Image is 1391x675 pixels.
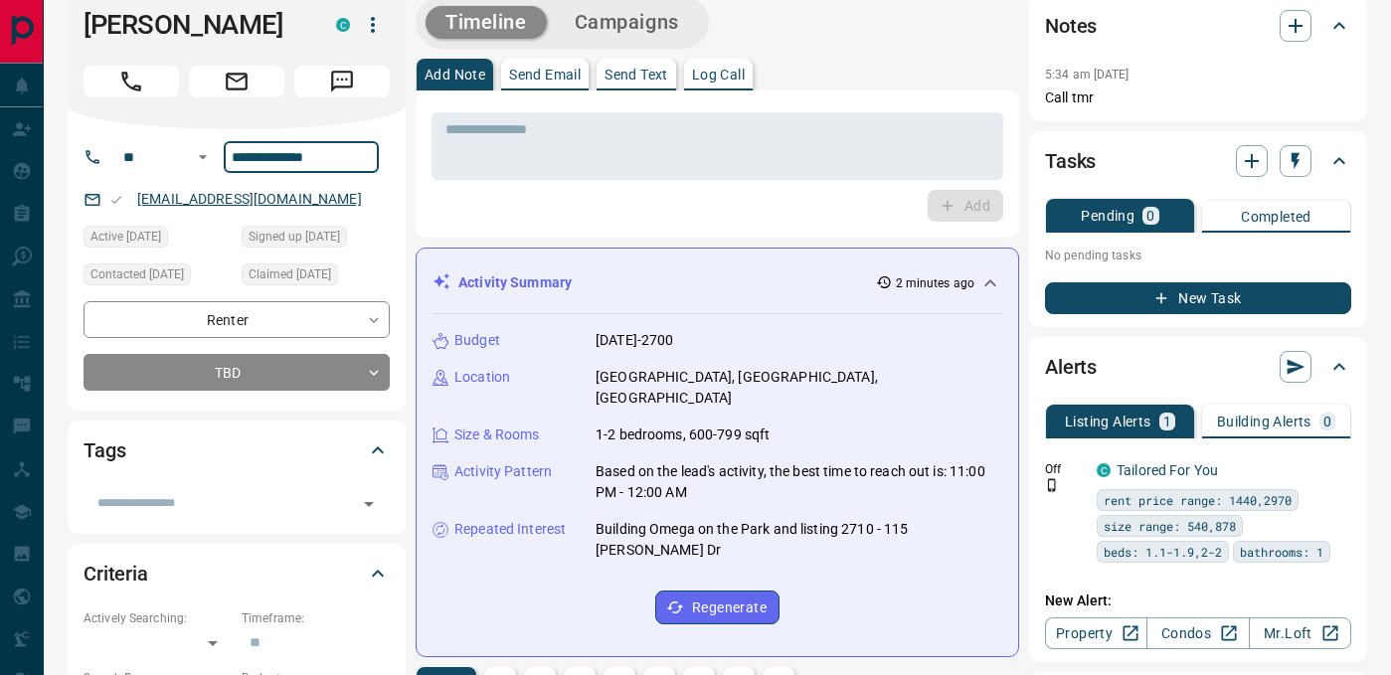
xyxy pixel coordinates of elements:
[1104,542,1222,562] span: beds: 1.1-1.9,2-2
[1117,462,1218,478] a: Tailored For You
[555,6,699,39] button: Campaigns
[1045,591,1351,611] p: New Alert:
[1249,617,1351,649] a: Mr.Loft
[242,609,390,627] p: Timeframe:
[454,461,552,482] p: Activity Pattern
[454,367,510,388] p: Location
[189,66,284,97] span: Email
[1097,463,1111,477] div: condos.ca
[249,264,331,284] span: Claimed [DATE]
[90,264,184,284] span: Contacted [DATE]
[1104,516,1236,536] span: size range: 540,878
[454,330,500,351] p: Budget
[433,264,1002,301] div: Activity Summary2 minutes ago
[596,461,1002,503] p: Based on the lead's activity, the best time to reach out is: 11:00 PM - 12:00 AM
[1065,415,1151,428] p: Listing Alerts
[1045,68,1130,82] p: 5:34 am [DATE]
[1045,351,1097,383] h2: Alerts
[84,9,306,41] h1: [PERSON_NAME]
[1146,617,1249,649] a: Condos
[1045,87,1351,108] p: Call tmr
[191,145,215,169] button: Open
[242,226,390,253] div: Sun Jan 05 2025
[605,68,668,82] p: Send Text
[84,550,390,597] div: Criteria
[1045,145,1096,177] h2: Tasks
[1104,490,1292,510] span: rent price range: 1440,2970
[84,558,148,590] h2: Criteria
[1045,2,1351,50] div: Notes
[1045,617,1147,649] a: Property
[84,263,232,291] div: Thu May 08 2025
[84,354,390,391] div: TBD
[84,66,179,97] span: Call
[336,18,350,32] div: condos.ca
[1045,478,1059,492] svg: Push Notification Only
[1240,542,1323,562] span: bathrooms: 1
[596,424,770,445] p: 1-2 bedrooms, 600-799 sqft
[655,591,780,624] button: Regenerate
[1045,343,1351,391] div: Alerts
[896,274,974,292] p: 2 minutes ago
[425,68,485,82] p: Add Note
[426,6,547,39] button: Timeline
[454,424,540,445] p: Size & Rooms
[596,330,673,351] p: [DATE]-2700
[1217,415,1311,428] p: Building Alerts
[1045,241,1351,270] p: No pending tasks
[84,426,390,474] div: Tags
[84,226,232,253] div: Mon Jan 06 2025
[1045,137,1351,185] div: Tasks
[137,191,362,207] a: [EMAIL_ADDRESS][DOMAIN_NAME]
[84,434,125,466] h2: Tags
[1045,282,1351,314] button: New Task
[1163,415,1171,428] p: 1
[90,227,161,247] span: Active [DATE]
[692,68,745,82] p: Log Call
[596,367,1002,409] p: [GEOGRAPHIC_DATA], [GEOGRAPHIC_DATA], [GEOGRAPHIC_DATA]
[1241,210,1311,224] p: Completed
[509,68,581,82] p: Send Email
[1045,10,1097,42] h2: Notes
[1323,415,1331,428] p: 0
[1081,209,1134,223] p: Pending
[242,263,390,291] div: Mon Jan 06 2025
[84,301,390,338] div: Renter
[1045,460,1085,478] p: Off
[596,519,1002,561] p: Building Omega on the Park and listing 2710 - 115 [PERSON_NAME] Dr
[294,66,390,97] span: Message
[1146,209,1154,223] p: 0
[84,609,232,627] p: Actively Searching:
[355,490,383,518] button: Open
[458,272,572,293] p: Activity Summary
[109,193,123,207] svg: Email Valid
[454,519,566,540] p: Repeated Interest
[249,227,340,247] span: Signed up [DATE]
